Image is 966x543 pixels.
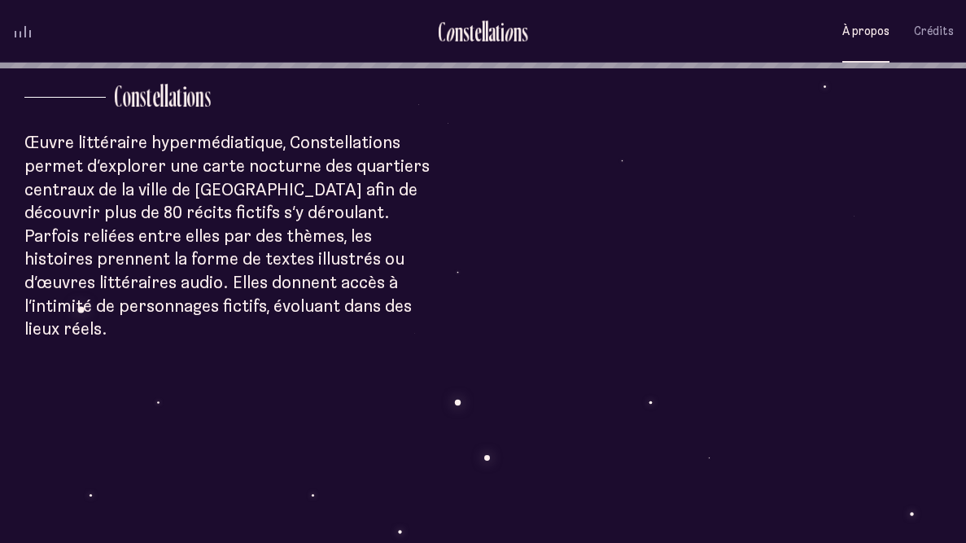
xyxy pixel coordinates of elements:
[438,19,445,46] div: C
[488,19,496,46] div: a
[463,19,470,46] div: s
[445,19,455,46] div: o
[496,19,500,46] div: t
[482,19,485,46] div: l
[914,12,954,50] button: Crédits
[914,24,954,38] span: Crédits
[500,19,505,46] div: i
[12,23,33,40] button: volume audio
[842,24,890,38] span: À propos
[842,12,890,50] button: À propos
[504,19,514,46] div: o
[455,19,463,46] div: n
[522,19,528,46] div: s
[474,19,482,46] div: e
[470,19,474,46] div: t
[514,19,522,46] div: n
[485,19,488,46] div: l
